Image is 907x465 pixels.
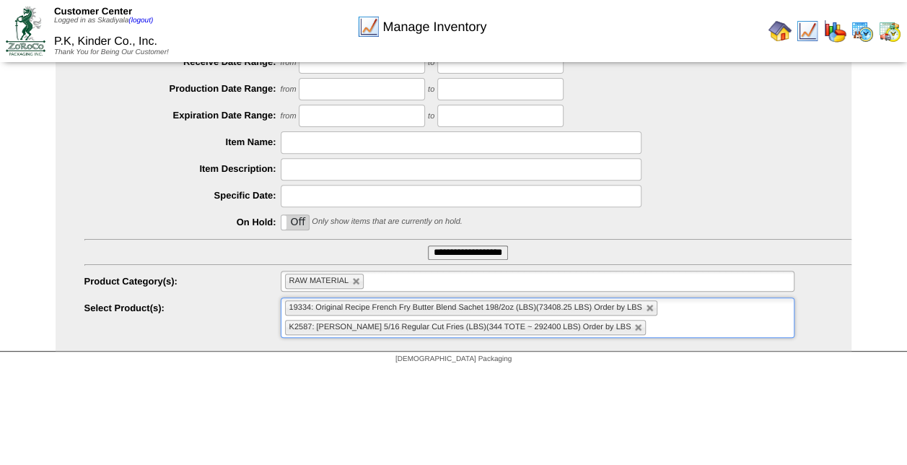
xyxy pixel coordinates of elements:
span: 19334: Original Recipe French Fry Butter Blend Sachet 198/2oz (LBS)(73408.25 LBS) Order by LBS [289,303,642,312]
img: line_graph.gif [357,15,380,38]
span: from [281,112,297,121]
label: Off [281,215,309,230]
label: Expiration Date Range: [84,110,281,121]
label: Production Date Range: [84,83,281,94]
span: from [281,85,297,94]
span: RAW MATERIAL [289,277,349,285]
label: Item Name: [84,136,281,147]
span: Logged in as Skadiyala [54,17,153,25]
img: calendarinout.gif [878,19,901,43]
a: (logout) [128,17,153,25]
label: Product Category(s): [84,276,281,287]
img: graph.gif [823,19,846,43]
span: to [428,112,434,121]
label: Item Description: [84,163,281,174]
span: K2587: [PERSON_NAME] 5/16 Regular Cut Fries (LBS)(344 TOTE ~ 292400 LBS) Order by LBS [289,323,631,331]
label: On Hold: [84,217,281,227]
span: Customer Center [54,6,132,17]
span: Manage Inventory [382,19,486,35]
img: calendarprod.gif [851,19,874,43]
img: line_graph.gif [796,19,819,43]
label: Select Product(s): [84,303,281,313]
label: Specific Date: [84,190,281,201]
div: OnOff [281,214,310,230]
span: to [428,85,434,94]
span: [DEMOGRAPHIC_DATA] Packaging [395,355,512,363]
img: ZoRoCo_Logo(Green%26Foil)%20jpg.webp [6,6,45,55]
span: Only show items that are currently on hold. [312,217,462,226]
span: P.K, Kinder Co., Inc. [54,35,157,48]
img: home.gif [768,19,792,43]
span: Thank You for Being Our Customer! [54,48,169,56]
